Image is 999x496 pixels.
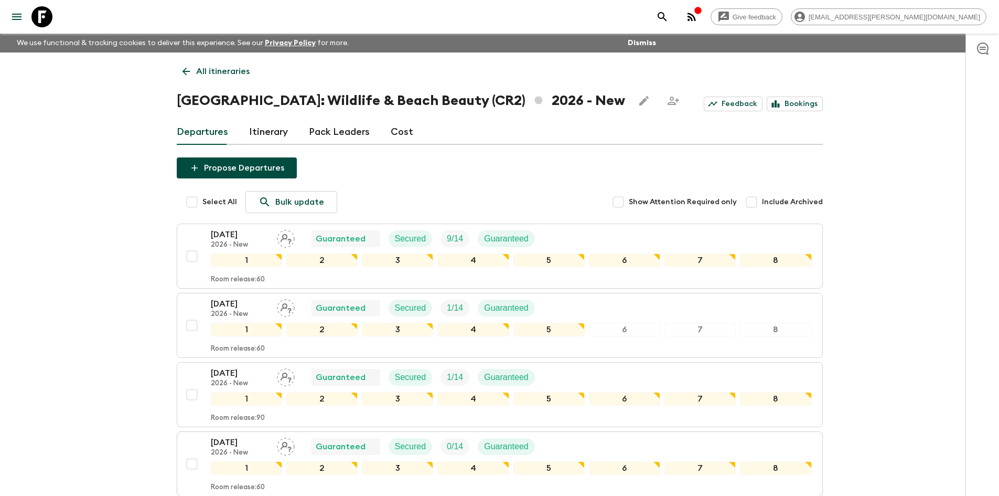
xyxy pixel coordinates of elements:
button: Propose Departures [177,157,297,178]
button: Dismiss [625,36,659,50]
p: Guaranteed [484,302,529,314]
p: 9 / 14 [447,233,463,245]
span: Give feedback [727,13,782,21]
span: Show Attention Required only [629,197,737,207]
a: Departures [177,120,228,145]
div: 6 [589,392,660,406]
p: 2026 - New [211,310,268,319]
p: Guaranteed [316,302,366,314]
p: Guaranteed [316,233,366,245]
p: Secured [395,440,426,453]
div: 7 [664,254,736,267]
span: Assign pack leader [277,302,295,311]
div: 6 [589,323,660,336]
p: 0 / 14 [447,440,463,453]
div: 5 [513,461,585,475]
a: Pack Leaders [309,120,370,145]
span: [EMAIL_ADDRESS][PERSON_NAME][DOMAIN_NAME] [803,13,986,21]
div: Trip Fill [441,369,469,386]
div: Trip Fill [441,438,469,455]
button: [DATE]2026 - NewAssign pack leaderGuaranteedSecuredTrip FillGuaranteed12345678Room release:60 [177,293,823,358]
div: 7 [664,323,736,336]
p: Secured [395,233,426,245]
p: Room release: 60 [211,483,265,492]
p: Guaranteed [484,371,529,384]
p: Guaranteed [316,440,366,453]
div: 5 [513,323,585,336]
a: Bookings [767,97,823,111]
div: 7 [664,461,736,475]
a: Feedback [704,97,762,111]
p: Bulk update [275,196,324,208]
div: 4 [437,254,509,267]
div: 3 [362,323,433,336]
div: 6 [589,254,660,267]
h1: [GEOGRAPHIC_DATA]: Wildlife & Beach Beauty (CR2) 2026 - New [177,90,625,111]
p: [DATE] [211,298,268,310]
div: 5 [513,392,585,406]
span: Assign pack leader [277,233,295,241]
p: 1 / 14 [447,302,463,314]
p: Room release: 90 [211,414,265,423]
a: Bulk update [245,191,337,213]
div: 2 [286,323,358,336]
p: Guaranteed [484,233,529,245]
div: 3 [362,254,433,267]
p: 2026 - New [211,379,268,388]
div: 4 [437,392,509,406]
p: 1 / 14 [447,371,463,384]
p: Secured [395,371,426,384]
p: [DATE] [211,367,268,379]
div: 3 [362,392,433,406]
p: [DATE] [211,436,268,449]
span: Select All [202,197,237,207]
p: Guaranteed [316,371,366,384]
p: Room release: 60 [211,345,265,353]
button: [DATE]2026 - NewAssign pack leaderGuaranteedSecuredTrip FillGuaranteed12345678Room release:90 [177,362,823,427]
div: 8 [740,254,811,267]
a: Privacy Policy [265,39,316,47]
div: 2 [286,461,358,475]
p: Guaranteed [484,440,529,453]
span: Assign pack leader [277,441,295,449]
div: 8 [740,461,811,475]
div: 2 [286,392,358,406]
div: Secured [389,438,433,455]
div: Trip Fill [441,230,469,247]
p: 2026 - New [211,241,268,249]
div: Secured [389,230,433,247]
div: 4 [437,323,509,336]
p: We use functional & tracking cookies to deliver this experience. See our for more. [13,34,353,52]
span: Include Archived [762,197,823,207]
a: Cost [391,120,413,145]
div: [EMAIL_ADDRESS][PERSON_NAME][DOMAIN_NAME] [791,8,986,25]
div: Secured [389,369,433,386]
div: 1 [211,392,282,406]
div: 8 [740,323,811,336]
div: 8 [740,392,811,406]
div: 6 [589,461,660,475]
div: 4 [437,461,509,475]
p: Secured [395,302,426,314]
p: 2026 - New [211,449,268,457]
div: 5 [513,254,585,267]
p: All itineraries [196,65,250,78]
span: Share this itinerary [663,90,684,111]
div: 2 [286,254,358,267]
p: Room release: 60 [211,276,265,284]
div: 3 [362,461,433,475]
div: 1 [211,254,282,267]
a: Give feedback [711,8,782,25]
p: [DATE] [211,228,268,241]
div: 1 [211,323,282,336]
span: Assign pack leader [277,372,295,380]
button: search adventures [652,6,673,27]
a: Itinerary [249,120,288,145]
a: All itineraries [177,61,255,82]
div: 1 [211,461,282,475]
button: Edit this itinerary [633,90,654,111]
button: [DATE]2026 - NewAssign pack leaderGuaranteedSecuredTrip FillGuaranteed12345678Room release:60 [177,224,823,289]
div: Trip Fill [441,300,469,316]
button: menu [6,6,27,27]
div: Secured [389,300,433,316]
